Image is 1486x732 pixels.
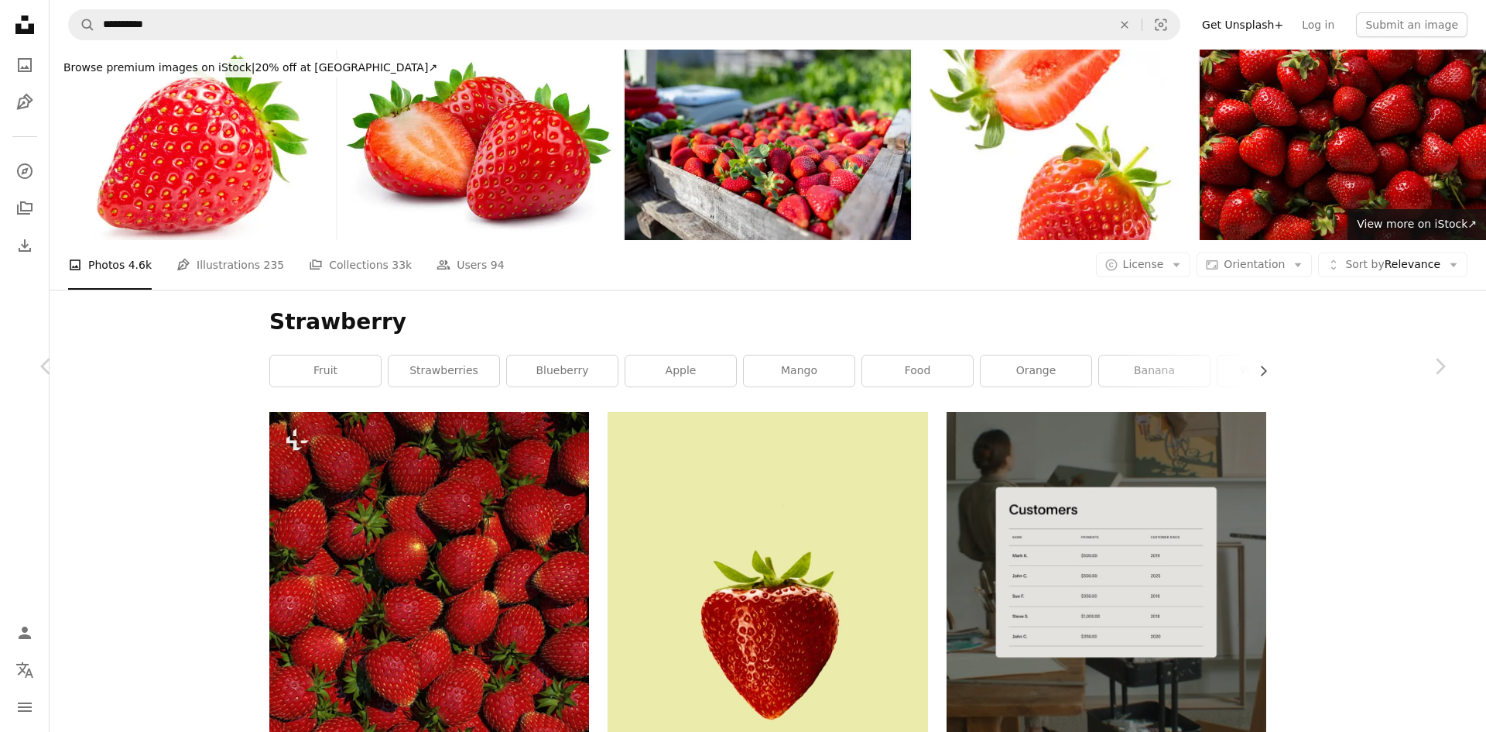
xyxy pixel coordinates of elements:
[1347,209,1486,240] a: View more on iStock↗
[912,50,1199,240] img: Fresh Strawberries in Air
[437,240,505,290] a: Users 94
[68,9,1180,40] form: Find visuals sitewide
[389,356,499,387] a: strawberries
[50,50,336,240] img: Fresh strawberry
[1345,258,1384,270] span: Sort by
[1193,12,1293,37] a: Get Unsplash+
[9,50,40,81] a: Photos
[9,193,40,224] a: Collections
[69,10,95,40] button: Search Unsplash
[1123,258,1164,270] span: License
[1249,356,1266,387] button: scroll list to the right
[1142,10,1180,40] button: Visual search
[50,50,451,87] a: Browse premium images on iStock|20% off at [GEOGRAPHIC_DATA]↗
[1108,10,1142,40] button: Clear
[1393,292,1486,441] a: Next
[392,256,412,273] span: 33k
[269,308,1266,336] h1: Strawberry
[1096,253,1191,277] button: License
[309,240,412,290] a: Collections 33k
[1217,356,1328,387] a: watermelon
[264,256,285,273] span: 235
[9,655,40,686] button: Language
[1099,356,1210,387] a: banana
[1197,253,1312,277] button: Orientation
[9,692,40,723] button: Menu
[1200,50,1486,240] img: Sweet and fresh summer fruit - tasty strawberry
[862,356,973,387] a: food
[63,61,437,74] span: 20% off at [GEOGRAPHIC_DATA] ↗
[947,412,1266,732] img: file-1747939376688-baf9a4a454ffimage
[9,617,40,648] a: Log in / Sign up
[491,256,505,273] span: 94
[1345,257,1440,273] span: Relevance
[9,87,40,118] a: Illustrations
[1356,12,1467,37] button: Submit an image
[1357,218,1477,230] span: View more on iStock ↗
[981,356,1091,387] a: orange
[9,156,40,187] a: Explore
[625,356,736,387] a: apple
[176,240,284,290] a: Illustrations 235
[625,50,911,240] img: Strawberries for sale at a Farmer's Market
[507,356,618,387] a: blueberry
[270,356,381,387] a: fruit
[1224,258,1285,270] span: Orientation
[269,689,589,703] a: a close up of a bunch of strawberries
[9,230,40,261] a: Download History
[608,629,927,643] a: red strawberry fruit with white background
[63,61,255,74] span: Browse premium images on iStock |
[1293,12,1344,37] a: Log in
[744,356,854,387] a: mango
[337,50,624,240] img: Strawberries isolated. Strawberry whole and a half on white background. Strawberry slice. With cl...
[1318,253,1467,277] button: Sort byRelevance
